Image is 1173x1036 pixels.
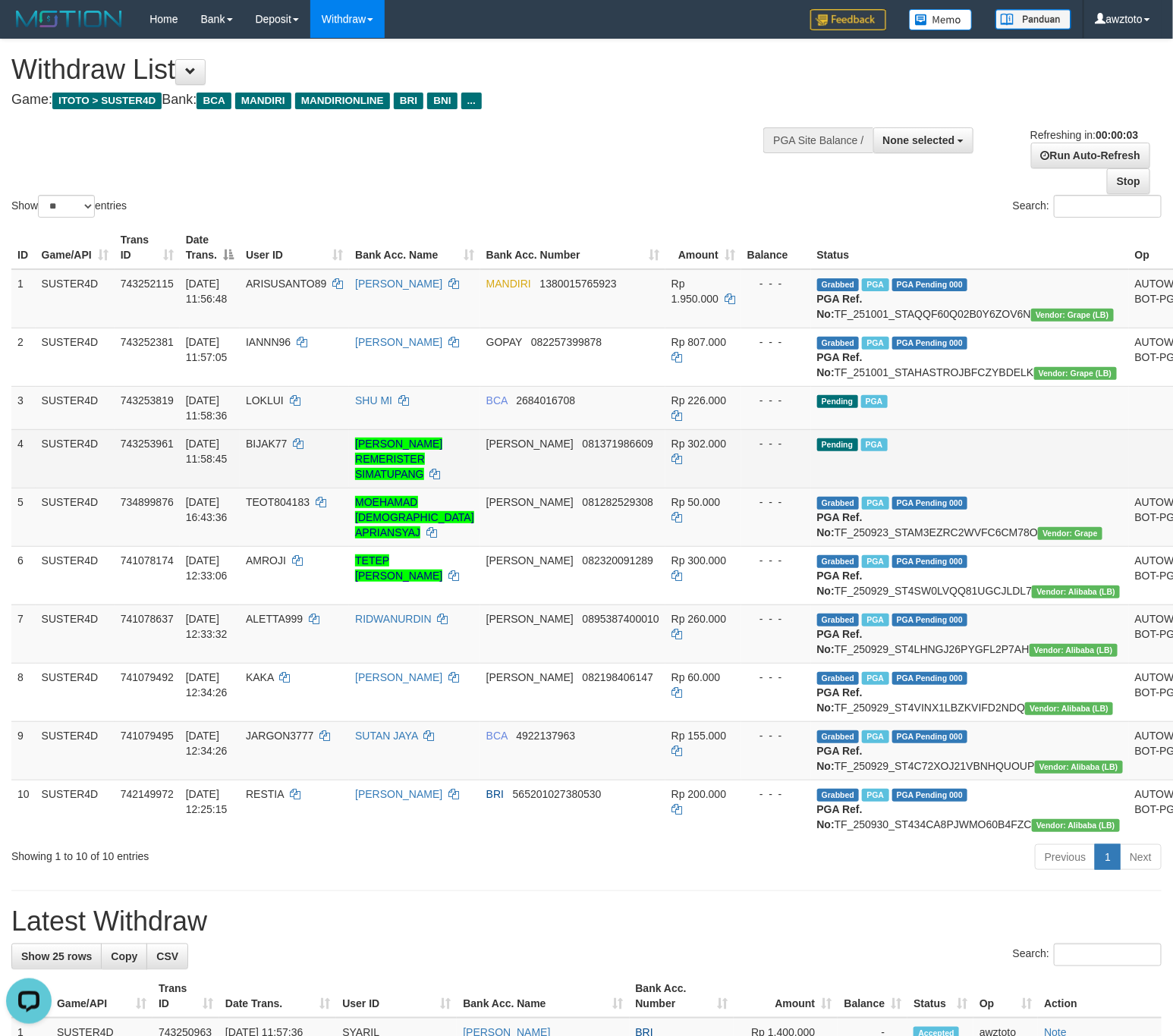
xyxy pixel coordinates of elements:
[747,494,805,510] div: - - -
[115,226,180,269] th: Trans ID: activate to sort column ascending
[1120,844,1162,870] a: Next
[516,394,575,407] span: Copy 2684016708 to clipboard
[486,336,522,348] span: GOPAY
[146,943,188,969] a: CSV
[51,975,153,1018] th: Game/API: activate to sort column ascending
[246,278,326,290] span: ARISUSANTO89
[892,730,968,743] span: PGA Pending
[862,672,888,685] span: Marked by awztoto
[763,127,873,153] div: PGA Site Balance /
[186,730,228,757] span: [DATE] 12:34:26
[11,721,36,780] td: 9
[180,226,240,269] th: Date Trans.: activate to sort column descending
[11,226,36,269] th: ID
[531,336,602,348] span: Copy 082257399878 to clipboard
[810,9,886,30] img: Feedback.jpg
[665,226,741,269] th: Amount: activate to sort column ascending
[1054,943,1162,966] input: Search:
[186,554,228,582] span: [DATE] 12:33:06
[11,8,127,30] img: MOTION_logo.png
[186,496,228,523] span: [DATE] 16:43:36
[811,721,1129,780] td: TF_250929_ST4C72XOJ21VBNHQUOUP
[995,9,1071,30] img: panduan.png
[907,975,973,1018] th: Status: activate to sort column ascending
[246,671,274,683] span: KAKA
[121,730,174,742] span: 741079495
[817,628,863,655] b: PGA Ref. No:
[883,134,955,146] span: None selected
[734,975,838,1018] th: Amount: activate to sort column ascending
[892,672,968,685] span: PGA Pending
[817,803,863,830] b: PGA Ref. No:
[1107,168,1150,194] a: Stop
[355,394,392,407] a: SHU MI
[36,328,115,386] td: SUSTER4D
[246,336,291,348] span: IANNN96
[457,975,629,1018] th: Bank Acc. Name: activate to sort column ascending
[540,278,617,290] span: Copy 1380015765923 to clipboard
[671,730,726,742] span: Rp 155.000
[862,614,888,626] span: Marked by awztoto
[583,613,659,625] span: Copy 0895387400010 to clipboard
[11,943,102,969] a: Show 25 rows
[21,950,92,962] span: Show 25 rows
[817,570,863,597] b: PGA Ref. No:
[671,613,726,625] span: Rp 260.000
[811,488,1129,546] td: TF_250923_STAM3EZRC2WVFC6CM78O
[1031,309,1114,322] span: Vendor URL: https://dashboard.q2checkout.com/secure
[121,394,174,407] span: 743253819
[817,278,860,291] span: Grabbed
[811,546,1129,604] td: TF_250929_ST4SW0LVQQ81UGCJLDL7
[747,276,805,291] div: - - -
[747,611,805,626] div: - - -
[1013,195,1162,218] label: Search:
[1032,819,1120,832] span: Vendor URL: https://dashboard.q2checkout.com/secure
[817,438,858,451] span: Pending
[11,843,477,864] div: Showing 1 to 10 of 10 entries
[1035,761,1123,774] span: Vendor URL: https://dashboard.q2checkout.com/secure
[747,436,805,451] div: - - -
[121,788,174,800] span: 742149972
[11,546,36,604] td: 6
[862,278,888,291] span: Marked by awztoto
[838,975,907,1018] th: Balance: activate to sort column ascending
[11,269,36,328] td: 1
[11,195,127,218] label: Show entries
[36,721,115,780] td: SUSTER4D
[671,671,721,683] span: Rp 60.000
[355,788,442,800] a: [PERSON_NAME]
[747,393,805,408] div: - - -
[817,293,863,320] b: PGA Ref. No:
[1025,702,1113,715] span: Vendor URL: https://dashboard.q2checkout.com/secure
[38,195,95,218] select: Showentries
[121,613,174,625] span: 741078637
[583,438,653,450] span: Copy 081371986609 to clipboard
[486,671,574,683] span: [PERSON_NAME]
[121,496,174,508] span: 734899876
[811,226,1129,269] th: Status
[873,127,974,153] button: None selected
[817,614,860,626] span: Grabbed
[11,386,36,429] td: 3
[246,554,286,567] span: AMROJI
[1034,367,1117,380] span: Vendor URL: https://dashboard.q2checkout.com/secure
[862,789,888,802] span: Marked by awztoto
[11,93,767,108] h4: Game: Bank:
[486,730,508,742] span: BCA
[747,728,805,743] div: - - -
[355,671,442,683] a: [PERSON_NAME]
[583,671,653,683] span: Copy 082198406147 to clipboard
[671,788,726,800] span: Rp 200.000
[52,93,162,109] span: ITOTO > SUSTER4D
[892,337,968,350] span: PGA Pending
[747,786,805,802] div: - - -
[11,780,36,838] td: 10
[892,497,968,510] span: PGA Pending
[219,975,336,1018] th: Date Trans.: activate to sort column ascending
[973,975,1038,1018] th: Op: activate to sort column ascending
[11,55,767,85] h1: Withdraw List
[817,351,863,378] b: PGA Ref. No:
[36,269,115,328] td: SUSTER4D
[197,93,231,109] span: BCA
[186,788,228,815] span: [DATE] 12:25:15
